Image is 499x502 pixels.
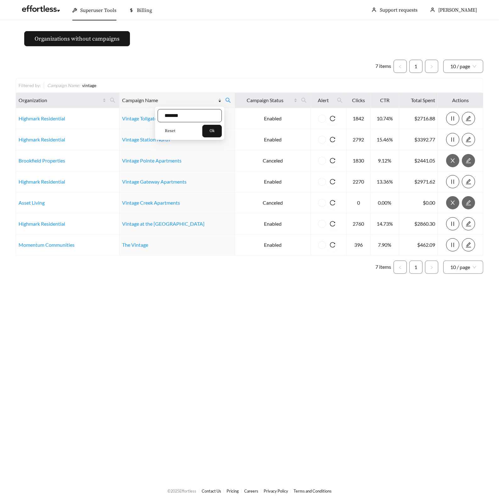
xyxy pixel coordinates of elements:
[122,97,217,104] span: Campaign Name
[122,221,205,227] a: Vintage at the [GEOGRAPHIC_DATA]
[35,35,120,43] span: Organizations without campaigns
[19,115,65,121] a: Highmark Residential
[446,221,459,227] span: pause
[235,108,311,129] td: Enabled
[235,129,311,150] td: Enabled
[446,217,459,230] button: pause
[347,108,371,129] td: 1842
[47,83,80,88] span: Campaign Name :
[326,238,339,251] button: reload
[450,60,476,73] span: 10 / page
[326,179,339,185] span: reload
[462,112,475,125] button: edit
[462,157,475,163] a: edit
[225,97,231,103] span: search
[399,108,438,129] td: $2716.88
[294,488,332,494] a: Terms and Conditions
[202,488,221,494] a: Contact Us
[446,242,459,248] span: pause
[438,93,483,108] th: Actions
[122,200,180,206] a: Vintage Creek Apartments
[462,221,475,227] a: edit
[443,261,483,274] div: Page Size
[462,136,475,142] a: edit
[19,97,101,104] span: Organization
[122,179,187,185] a: Vintage Gateway Apartments
[438,7,477,13] span: [PERSON_NAME]
[462,179,475,185] a: edit
[122,136,170,142] a: Vintage Station North
[446,116,459,121] span: pause
[137,7,152,14] span: Billing
[371,129,399,150] td: 15.46%
[425,261,438,274] li: Next Page
[380,7,418,13] a: Support requests
[446,137,459,142] span: pause
[19,242,75,248] a: Momentum Communities
[122,157,182,163] a: Vintage Pointe Apartments
[326,158,339,163] span: reload
[371,234,399,256] td: 7.90%
[347,150,371,171] td: 1830
[394,261,407,274] li: Previous Page
[122,115,184,121] a: Vintage Tollgate Apartments
[244,488,258,494] a: Careers
[462,242,475,248] a: edit
[235,192,311,213] td: Canceled
[450,261,476,273] span: 10 / page
[223,95,233,105] span: search
[24,31,130,46] button: Organizations without campaigns
[326,175,339,188] button: reload
[371,171,399,192] td: 13.36%
[410,261,422,273] a: 1
[409,60,423,73] li: 1
[210,128,215,134] span: Ok
[462,154,475,167] button: edit
[399,129,438,150] td: $3392.77
[235,213,311,234] td: Enabled
[375,261,391,274] li: 7 items
[446,179,459,185] span: pause
[19,136,65,142] a: Highmark Residential
[326,133,339,146] button: reload
[462,179,475,185] span: edit
[462,115,475,121] a: edit
[313,97,333,104] span: Alert
[122,242,148,248] a: The Vintage
[462,242,475,248] span: edit
[326,196,339,209] button: reload
[394,60,407,73] button: left
[425,60,438,73] button: right
[430,266,434,269] span: right
[326,112,339,125] button: reload
[399,192,438,213] td: $0.00
[264,488,288,494] a: Privacy Policy
[425,261,438,274] button: right
[158,125,182,137] button: Reset
[19,179,65,185] a: Highmark Residential
[19,200,45,206] a: Asset Living
[167,488,196,494] span: © 2025 Effortless
[110,97,115,103] span: search
[165,128,175,134] span: Reset
[371,150,399,171] td: 9.12%
[227,488,239,494] a: Pricing
[462,175,475,188] button: edit
[326,200,339,206] span: reload
[326,137,339,142] span: reload
[347,93,371,108] th: Clicks
[326,116,339,121] span: reload
[347,213,371,234] td: 2760
[19,157,65,163] a: Brookfield Properties
[347,234,371,256] td: 396
[238,97,293,104] span: Campaign Status
[398,266,402,269] span: left
[326,154,339,167] button: reload
[430,65,434,69] span: right
[299,95,309,105] span: search
[399,213,438,234] td: $2860.30
[462,137,475,142] span: edit
[347,171,371,192] td: 2270
[394,60,407,73] li: Previous Page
